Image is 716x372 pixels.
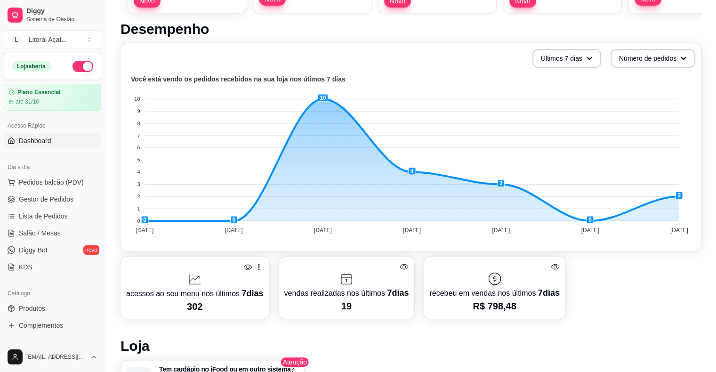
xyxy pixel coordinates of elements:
a: Complementos [4,318,101,333]
tspan: 9 [137,108,140,114]
tspan: [DATE] [403,227,421,234]
span: [EMAIL_ADDRESS][DOMAIN_NAME] [26,353,86,361]
span: Salão / Mesas [19,228,61,238]
h1: Desempenho [121,21,701,38]
button: [EMAIL_ADDRESS][DOMAIN_NAME] [4,346,101,368]
tspan: 7 [137,133,140,138]
article: Plano Essencial [17,89,60,96]
a: DiggySistema de Gestão [4,4,101,26]
span: Dashboard [19,136,51,146]
p: vendas realizadas nos últimos [284,286,409,299]
button: Pedidos balcão (PDV) [4,175,101,190]
div: Acesso Rápido [4,118,101,133]
div: Litoral Açaí ... [29,35,67,44]
tspan: 5 [137,157,140,162]
tspan: 4 [137,169,140,175]
span: Diggy Bot [19,245,48,255]
span: Produtos [19,304,45,313]
p: recebeu em vendas nos últimos [429,286,559,299]
span: Gestor de Pedidos [19,194,73,204]
a: Salão / Mesas [4,226,101,241]
span: 7 dias [241,289,263,298]
span: KDS [19,262,32,272]
tspan: 8 [137,121,140,126]
a: Plano Essencialaté 31/10 [4,84,101,111]
span: Lista de Pedidos [19,211,68,221]
span: Complementos [19,321,63,330]
button: Últimos 7 dias [532,49,601,68]
tspan: 1 [137,206,140,211]
text: Você está vendo os pedidos recebidos na sua loja nos útimos 7 dias [131,75,346,83]
p: 19 [284,299,409,313]
tspan: 0 [137,218,140,224]
button: Alterar Status [72,61,93,72]
button: Número de pedidos [611,49,695,68]
p: R$ 798,48 [429,299,559,313]
tspan: 10 [134,96,140,102]
span: Sistema de Gestão [26,16,97,23]
p: 302 [126,300,264,313]
article: até 31/10 [16,98,39,105]
a: Diggy Botnovo [4,243,101,258]
span: 7 dias [538,288,560,298]
tspan: [DATE] [670,227,688,234]
tspan: [DATE] [314,227,332,234]
tspan: [DATE] [581,227,599,234]
p: acessos ao seu menu nos últimos [126,287,264,300]
a: Gestor de Pedidos [4,192,101,207]
h1: Loja [121,338,701,355]
a: Produtos [4,301,101,316]
tspan: [DATE] [492,227,510,234]
span: L [12,35,21,44]
tspan: 2 [137,194,140,199]
span: Diggy [26,7,97,16]
a: Lista de Pedidos [4,209,101,224]
button: Select a team [4,30,101,49]
tspan: 3 [137,181,140,187]
tspan: [DATE] [136,227,154,234]
a: KDS [4,259,101,275]
div: Loja aberta [12,61,51,72]
span: 7 dias [387,288,409,298]
div: Dia a dia [4,160,101,175]
div: Catálogo [4,286,101,301]
a: Dashboard [4,133,101,148]
span: Atenção [280,356,310,368]
span: Pedidos balcão (PDV) [19,178,84,187]
tspan: 6 [137,145,140,150]
tspan: [DATE] [225,227,243,234]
